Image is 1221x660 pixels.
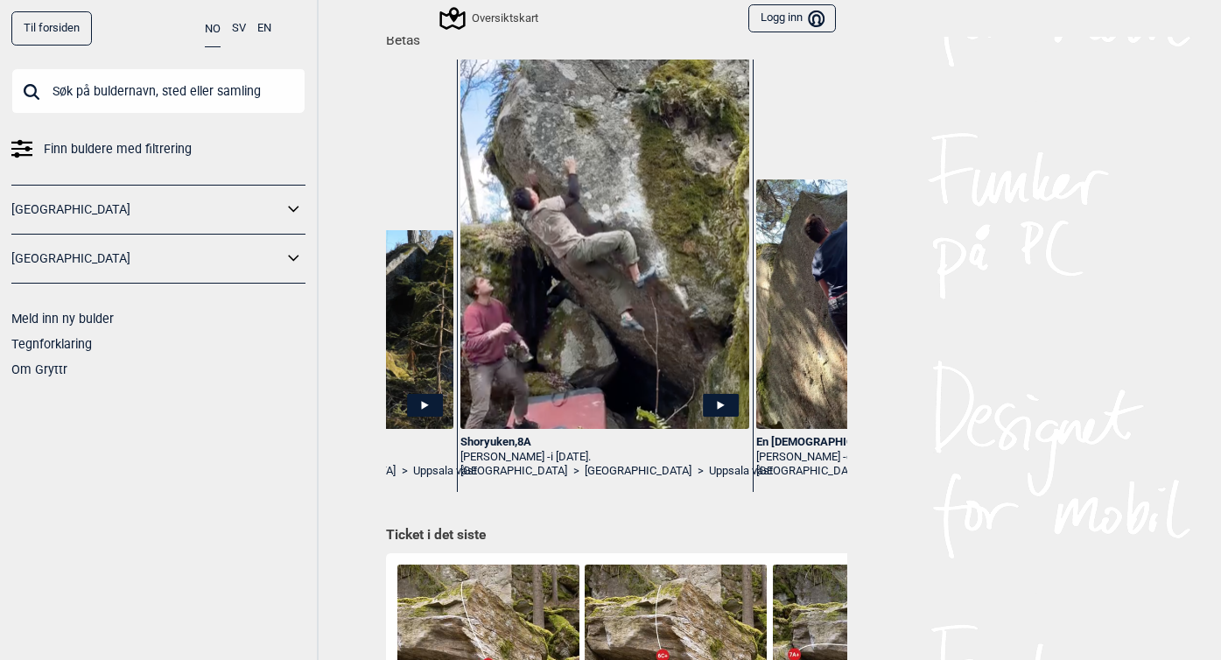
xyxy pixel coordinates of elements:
[386,526,836,545] h1: Ticket i det siste
[698,464,704,479] span: >
[573,464,579,479] span: >
[205,11,221,47] button: NO
[585,464,691,479] a: [GEOGRAPHIC_DATA]
[11,137,305,162] a: Finn buldere med filtrering
[756,435,1044,450] div: En [DEMOGRAPHIC_DATA] hemvändare , 6B+ 8A
[402,464,408,479] span: >
[709,464,773,479] a: Uppsala väst
[232,11,246,46] button: SV
[11,312,114,326] a: Meld inn ny bulder
[11,362,67,376] a: Om Gryttr
[11,337,92,351] a: Tegnforklaring
[460,435,748,450] div: Shoryuken , 8A
[442,8,538,29] div: Oversiktskart
[11,197,283,222] a: [GEOGRAPHIC_DATA]
[11,11,92,46] a: Til forsiden
[11,246,283,271] a: [GEOGRAPHIC_DATA]
[846,450,953,463] span: går Alliansen i [DATE].
[257,11,271,46] button: EN
[44,137,192,162] span: Finn buldere med filtrering
[756,464,863,479] a: [GEOGRAPHIC_DATA]
[460,46,748,429] img: Philip pa Shoryuken
[413,464,477,479] a: Uppsala väst
[748,4,835,33] button: Logg inn
[11,68,305,114] input: Søk på buldernavn, sted eller samling
[460,450,748,465] div: [PERSON_NAME] -
[756,179,1044,429] img: Fabian pa Alliansen
[460,464,567,479] a: [GEOGRAPHIC_DATA]
[551,450,591,463] span: i [DATE].
[756,450,1044,465] div: [PERSON_NAME] -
